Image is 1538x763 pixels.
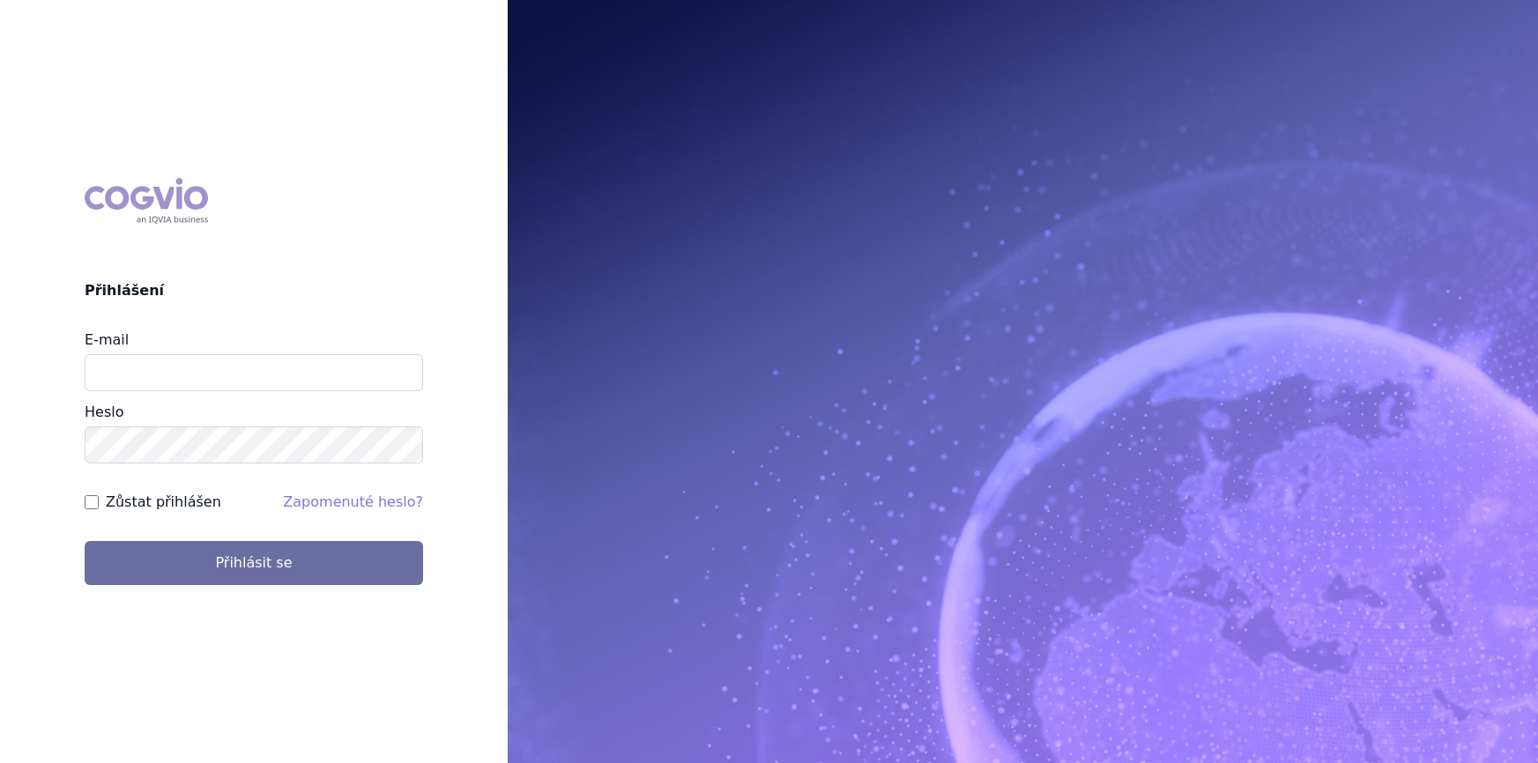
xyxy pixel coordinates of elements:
[85,280,423,301] h2: Přihlášení
[85,331,129,348] label: E-mail
[106,492,221,513] label: Zůstat přihlášen
[85,404,123,420] label: Heslo
[283,493,423,510] a: Zapomenuté heslo?
[85,178,208,224] div: COGVIO
[85,541,423,585] button: Přihlásit se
